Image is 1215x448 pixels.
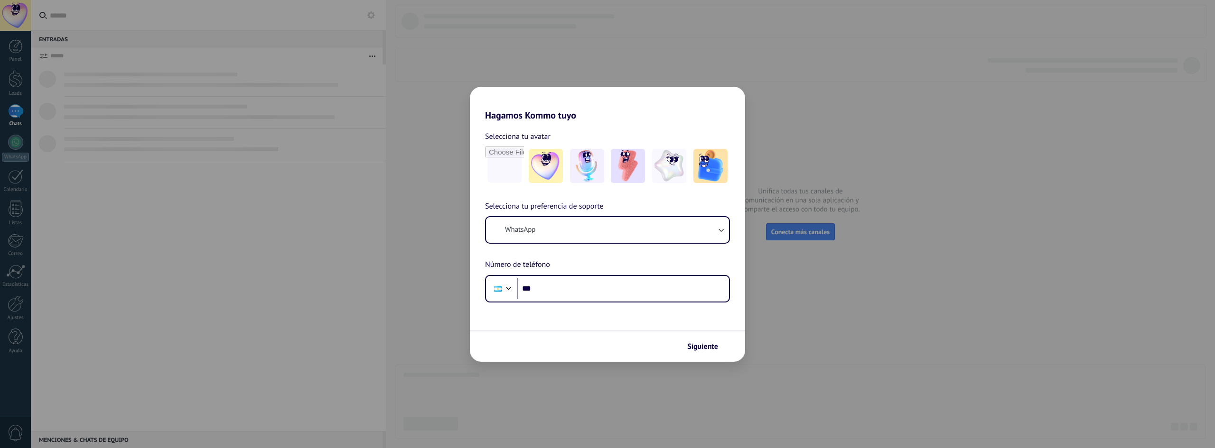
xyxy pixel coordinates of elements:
img: -3.jpeg [611,149,645,183]
h2: Hagamos Kommo tuyo [470,87,745,121]
button: Siguiente [683,338,731,355]
button: WhatsApp [486,217,729,243]
img: -5.jpeg [693,149,728,183]
img: -1.jpeg [529,149,563,183]
img: -4.jpeg [652,149,686,183]
img: -2.jpeg [570,149,604,183]
div: Argentina: + 54 [489,279,507,299]
span: Selecciona tu preferencia de soporte [485,201,604,213]
span: Número de teléfono [485,259,550,271]
span: Siguiente [687,343,718,350]
span: Selecciona tu avatar [485,130,551,143]
span: WhatsApp [505,225,535,235]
